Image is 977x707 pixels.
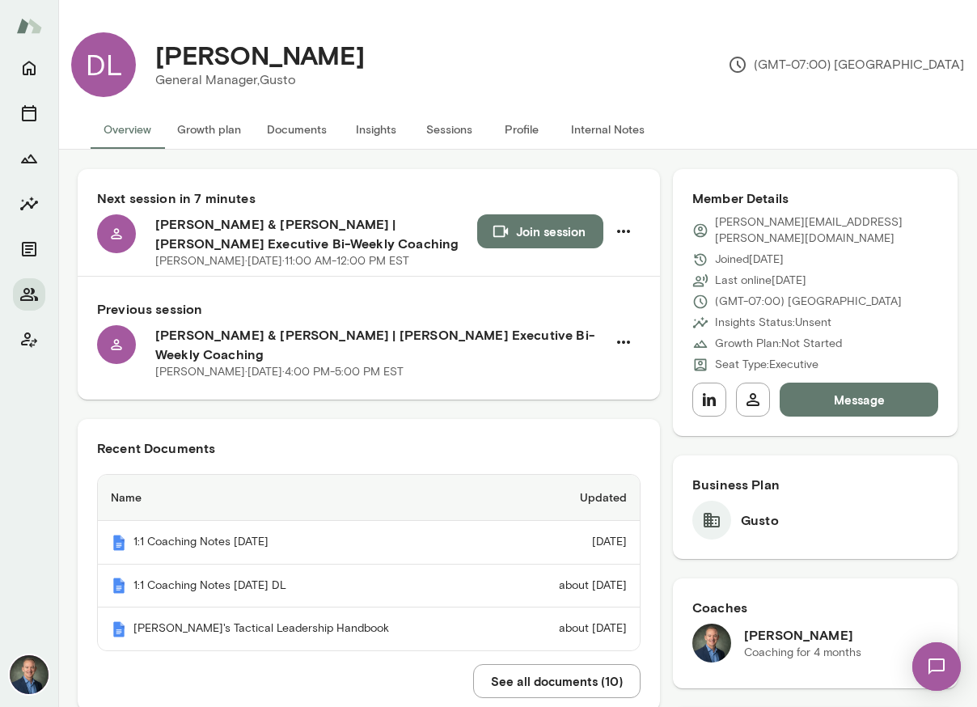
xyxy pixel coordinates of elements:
td: about [DATE] [512,565,640,608]
button: Insights [13,188,45,220]
p: [PERSON_NAME] · [DATE] · 4:00 PM-5:00 PM EST [155,364,404,380]
button: Growth plan [164,110,254,149]
button: Home [13,52,45,84]
p: (GMT-07:00) [GEOGRAPHIC_DATA] [715,294,902,310]
th: 1:1 Coaching Notes [DATE] DL [98,565,512,608]
button: Join session [477,214,603,248]
p: (GMT-07:00) [GEOGRAPHIC_DATA] [728,55,964,74]
th: Name [98,475,512,521]
button: Message [780,383,938,417]
h6: Recent Documents [97,438,641,458]
img: Michael Alden [10,655,49,694]
h6: [PERSON_NAME] [744,625,861,645]
p: Joined [DATE] [715,252,784,268]
td: [DATE] [512,521,640,565]
h6: Previous session [97,299,641,319]
p: Growth Plan: Not Started [715,336,842,352]
button: Insights [340,110,412,149]
button: Sessions [412,110,485,149]
div: DL [71,32,136,97]
th: 1:1 Coaching Notes [DATE] [98,521,512,565]
img: Mento [111,621,127,637]
h6: [PERSON_NAME] & [PERSON_NAME] | [PERSON_NAME] Executive Bi-Weekly Coaching [155,214,477,253]
h6: Member Details [692,188,938,208]
h6: Coaches [692,598,938,617]
p: [PERSON_NAME] · [DATE] · 11:00 AM-12:00 PM EST [155,253,409,269]
button: Client app [13,324,45,356]
button: Members [13,278,45,311]
p: General Manager, Gusto [155,70,365,90]
p: Insights Status: Unsent [715,315,831,331]
button: Growth Plan [13,142,45,175]
button: Documents [13,233,45,265]
h4: [PERSON_NAME] [155,40,365,70]
h6: Next session in 7 minutes [97,188,641,208]
p: Seat Type: Executive [715,357,818,373]
button: Sessions [13,97,45,129]
td: about [DATE] [512,608,640,650]
button: Overview [91,110,164,149]
th: [PERSON_NAME]'s Tactical Leadership Handbook [98,608,512,650]
img: Mento [16,11,42,41]
img: Mento [111,578,127,594]
button: Profile [485,110,558,149]
button: See all documents (10) [473,664,641,698]
h6: [PERSON_NAME] & [PERSON_NAME] | [PERSON_NAME] Executive Bi-Weekly Coaching [155,325,607,364]
th: Updated [512,475,640,521]
button: Internal Notes [558,110,658,149]
img: Michael Alden [692,624,731,663]
p: [PERSON_NAME][EMAIL_ADDRESS][PERSON_NAME][DOMAIN_NAME] [715,214,938,247]
p: Last online [DATE] [715,273,806,289]
h6: Gusto [741,510,779,530]
button: Documents [254,110,340,149]
img: Mento [111,535,127,551]
h6: Business Plan [692,475,938,494]
p: Coaching for 4 months [744,645,861,661]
